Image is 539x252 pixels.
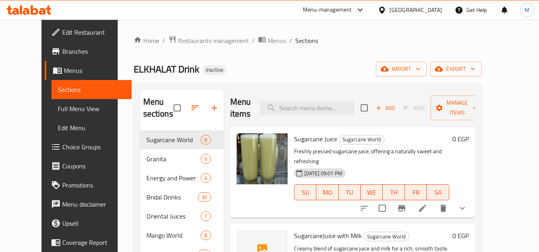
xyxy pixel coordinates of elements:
div: items [201,231,211,240]
div: Mango World8 [140,226,224,245]
span: Inactive [203,66,227,73]
a: Sections [51,80,132,99]
span: [DATE] 09:01 PM [301,170,346,177]
span: Edit Restaurant [62,27,125,37]
a: Coverage Report [45,233,132,252]
span: Sugarcane World [146,135,201,145]
span: Edit Menu [58,123,125,133]
img: Sugarcane Juice [237,133,288,184]
span: WE [364,187,379,198]
div: Sugarcane World8 [140,130,224,149]
span: TH [386,187,401,198]
span: Energy and Power [146,173,201,183]
div: [GEOGRAPHIC_DATA] [389,6,442,14]
div: Sugarcane World [339,135,385,145]
button: Manage items [430,96,484,120]
span: Coupons [62,161,125,171]
button: export [430,62,482,76]
a: Menus [258,35,286,46]
span: 8 [201,232,210,239]
span: SugarcaneJuice with Milk [294,230,362,242]
a: Menu disclaimer [45,195,132,214]
span: Upsell [62,219,125,228]
span: Full Menu View [58,104,125,113]
svg: Show Choices [458,203,467,213]
span: 30 [198,193,210,201]
input: search [260,101,354,115]
a: Restaurants management [168,35,249,46]
button: Add section [205,98,224,117]
button: TH [383,184,405,200]
button: sort-choices [355,199,374,218]
button: Add [373,102,398,114]
div: Inactive [203,65,227,75]
button: FR [405,184,427,200]
a: Coupons [45,156,132,176]
a: Full Menu View [51,99,132,118]
span: Coverage Report [62,238,125,247]
span: Sugarcane World [339,135,384,144]
span: Sections [295,36,318,45]
div: Menu-management [303,5,352,15]
a: Edit Menu [51,118,132,137]
span: 6 [201,155,210,163]
button: SU [294,184,316,200]
span: Select all sections [169,100,186,116]
span: Promotions [62,180,125,190]
span: ELKHALAT Drink [134,60,199,78]
button: delete [434,199,453,218]
span: Menus [64,66,125,75]
span: Sections [58,85,125,94]
div: items [201,154,211,164]
button: MO [316,184,338,200]
a: Branches [45,42,132,61]
span: MO [320,187,335,198]
div: Bridal Drinks30 [140,188,224,207]
li: / [162,36,165,45]
div: Mango World [146,231,201,240]
div: Granita6 [140,149,224,168]
span: 7 [201,213,210,220]
span: FR [408,187,424,198]
button: TU [339,184,361,200]
nav: breadcrumb [134,35,482,46]
li: / [289,36,292,45]
div: items [201,135,211,145]
span: M [525,6,529,14]
div: items [201,211,211,221]
span: Oriental Juices [146,211,201,221]
a: Promotions [45,176,132,195]
button: Branch-specific-item [392,199,411,218]
span: Sort sections [186,98,205,117]
h6: 0 EGP [452,230,469,241]
span: Branches [62,47,125,56]
span: Bridal Drinks [146,192,198,202]
span: SU [298,187,313,198]
span: export [436,64,475,74]
h2: Menu items [230,96,251,120]
span: Select section first [398,102,430,114]
button: show more [453,199,472,218]
span: Sugarcane Juice [294,133,337,145]
a: Upsell [45,214,132,233]
h2: Menu sections [143,96,174,120]
button: SA [427,184,449,200]
span: Granita [146,154,201,164]
span: TU [342,187,357,198]
span: Manage items [437,98,478,118]
a: Menus [45,61,132,80]
span: Menu disclaimer [62,199,125,209]
span: 8 [201,136,210,144]
a: Edit Restaurant [45,23,132,42]
a: Choice Groups [45,137,132,156]
span: Add item [373,102,398,114]
span: SA [430,187,446,198]
span: Add [375,104,396,113]
div: Energy and Power4 [140,168,224,188]
li: / [252,36,255,45]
